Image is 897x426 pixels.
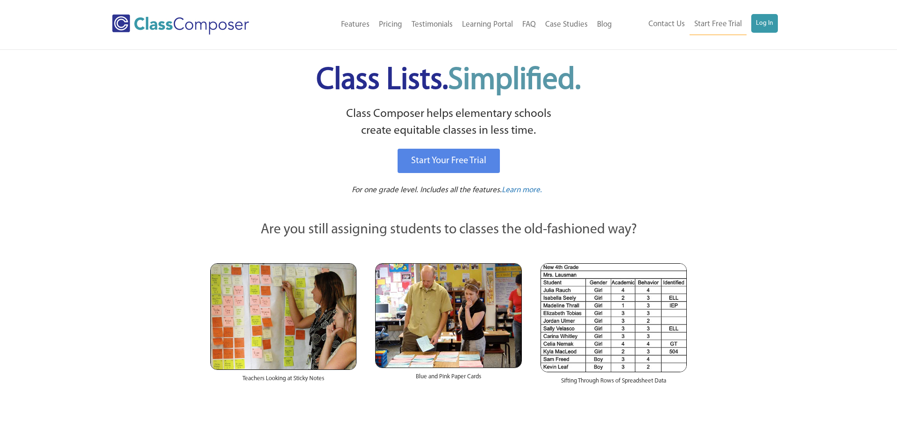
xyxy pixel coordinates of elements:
span: For one grade level. Includes all the features. [352,186,502,194]
p: Class Composer helps elementary schools create equitable classes in less time. [209,106,688,140]
img: Teachers Looking at Sticky Notes [210,263,356,370]
a: Contact Us [644,14,690,35]
span: Learn more. [502,186,542,194]
span: Start Your Free Trial [411,156,486,166]
div: Sifting Through Rows of Spreadsheet Data [541,372,687,395]
span: Simplified. [448,65,581,96]
a: Testimonials [407,14,457,35]
div: Teachers Looking at Sticky Notes [210,370,356,392]
a: Blog [592,14,617,35]
a: Pricing [374,14,407,35]
div: Blue and Pink Paper Cards [375,368,521,390]
a: Features [336,14,374,35]
img: Blue and Pink Paper Cards [375,263,521,368]
nav: Header Menu [617,14,778,35]
a: Start Your Free Trial [398,149,500,173]
p: Are you still assigning students to classes the old-fashioned way? [210,220,687,240]
a: Learn more. [502,185,542,196]
a: Start Free Trial [690,14,747,35]
a: FAQ [518,14,541,35]
img: Spreadsheets [541,263,687,372]
a: Log In [751,14,778,33]
a: Case Studies [541,14,592,35]
span: Class Lists. [316,65,581,96]
a: Learning Portal [457,14,518,35]
img: Class Composer [112,14,249,35]
nav: Header Menu [287,14,617,35]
